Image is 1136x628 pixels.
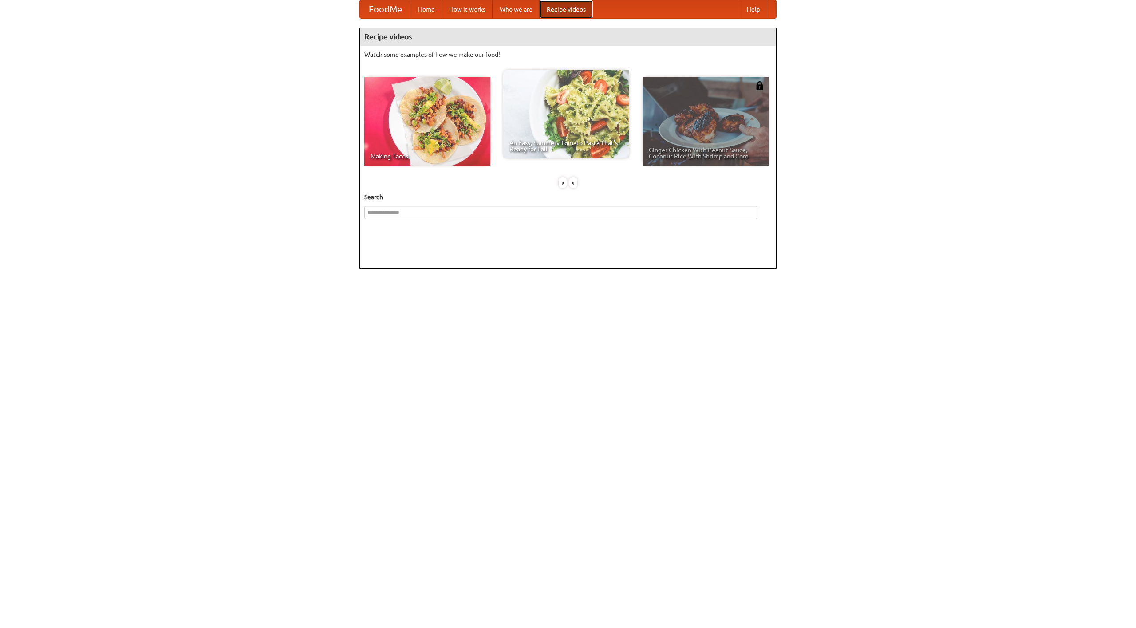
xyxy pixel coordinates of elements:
a: Who we are [493,0,540,18]
a: An Easy, Summery Tomato Pasta That's Ready for Fall [503,70,629,158]
h5: Search [364,193,772,201]
span: An Easy, Summery Tomato Pasta That's Ready for Fall [509,140,623,152]
p: Watch some examples of how we make our food! [364,50,772,59]
a: FoodMe [360,0,411,18]
div: » [569,177,577,188]
a: Help [740,0,767,18]
img: 483408.png [755,81,764,90]
div: « [559,177,567,188]
span: Making Tacos [371,153,484,159]
a: How it works [442,0,493,18]
a: Making Tacos [364,77,490,166]
a: Recipe videos [540,0,593,18]
h4: Recipe videos [360,28,776,46]
a: Home [411,0,442,18]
